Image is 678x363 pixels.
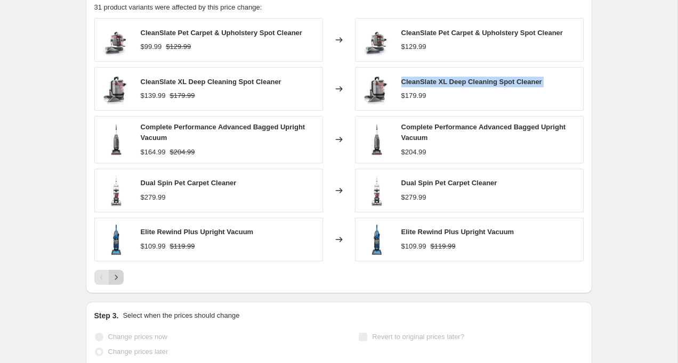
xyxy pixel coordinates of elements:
div: $129.99 [401,42,426,52]
span: CleanSlate XL Deep Cleaning Spot Cleaner [141,78,281,86]
img: FH14000_ATF_1_hero_80x.jpg [100,24,132,56]
span: CleanSlate Pet Carpet & Upholstery Spot Cleaner [401,29,563,37]
span: Elite Rewind Plus Upright Vacuum [401,228,514,236]
img: FH15000_ATF_1_hero_80x.jpg [361,73,393,105]
h2: Step 3. [94,310,119,321]
img: FH54020_ATF_1_hero_80x.jpg [361,175,393,207]
div: $164.99 [141,147,166,158]
span: CleanSlate XL Deep Cleaning Spot Cleaner [401,78,542,86]
img: UH30601_ATF_1_hero_80x.jpg [361,123,393,155]
img: UH71200V_ATF_1_hero_80x.jpg [361,224,393,255]
div: $139.99 [141,90,166,101]
div: $279.99 [401,192,426,203]
span: Dual Spin Pet Carpet Cleaner [141,179,237,187]
span: Dual Spin Pet Carpet Cleaner [401,179,497,187]
div: $279.99 [141,192,166,203]
img: UH30601_ATF_1_hero_80x.jpg [100,123,132,155]
img: UH71200V_ATF_1_hero_80x.jpg [100,224,132,255]
div: $109.99 [141,241,166,252]
img: FH14000_ATF_1_hero_80x.jpg [361,24,393,56]
p: Select when the prices should change [123,310,239,321]
span: CleanSlate Pet Carpet & Upholstery Spot Cleaner [141,29,302,37]
span: Revert to original prices later? [372,333,464,341]
nav: Pagination [94,270,124,285]
img: FH15000_ATF_1_hero_80x.jpg [100,73,132,105]
span: Complete Performance Advanced Bagged Upright Vacuum [141,123,305,142]
strike: $204.99 [170,147,195,158]
strike: $129.99 [166,42,191,52]
span: Change prices later [108,348,168,356]
span: Complete Performance Advanced Bagged Upright Vacuum [401,123,566,142]
div: $204.99 [401,147,426,158]
span: Change prices now [108,333,167,341]
strike: $119.99 [170,241,195,252]
span: 31 product variants were affected by this price change: [94,3,262,11]
button: Next [109,270,124,285]
strike: $119.99 [431,241,456,252]
div: $99.99 [141,42,162,52]
img: FH54020_ATF_1_hero_80x.jpg [100,175,132,207]
div: $109.99 [401,241,426,252]
span: Elite Rewind Plus Upright Vacuum [141,228,254,236]
strike: $179.99 [170,90,195,101]
div: $179.99 [401,90,426,101]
